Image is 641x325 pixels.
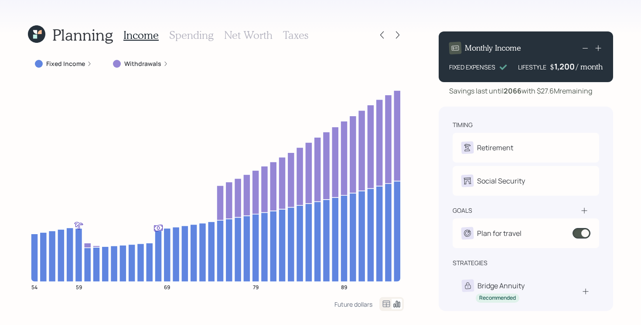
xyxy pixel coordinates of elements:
[453,259,488,267] div: strategies
[550,62,554,72] h4: $
[341,283,347,290] tspan: 89
[554,61,576,72] div: 1,200
[224,29,273,41] h3: Net Worth
[449,86,592,96] div: Savings last until with $27.6M remaining
[453,206,472,215] div: goals
[504,86,522,96] b: 2066
[479,294,516,302] div: Recommended
[334,300,372,308] div: Future dollars
[449,62,495,72] div: FIXED EXPENSES
[52,25,113,44] h1: Planning
[124,59,161,68] label: Withdrawals
[283,29,308,41] h3: Taxes
[164,283,170,290] tspan: 69
[465,43,521,53] h4: Monthly Income
[169,29,214,41] h3: Spending
[477,142,513,153] div: Retirement
[518,62,546,72] div: LIFESTYLE
[453,121,473,129] div: timing
[477,176,525,186] div: Social Security
[76,283,82,290] tspan: 59
[477,280,525,291] div: Bridge Annuity
[46,59,85,68] label: Fixed Income
[576,62,603,72] h4: / month
[477,228,522,239] div: Plan for travel
[31,283,38,290] tspan: 54
[123,29,159,41] h3: Income
[253,283,259,290] tspan: 79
